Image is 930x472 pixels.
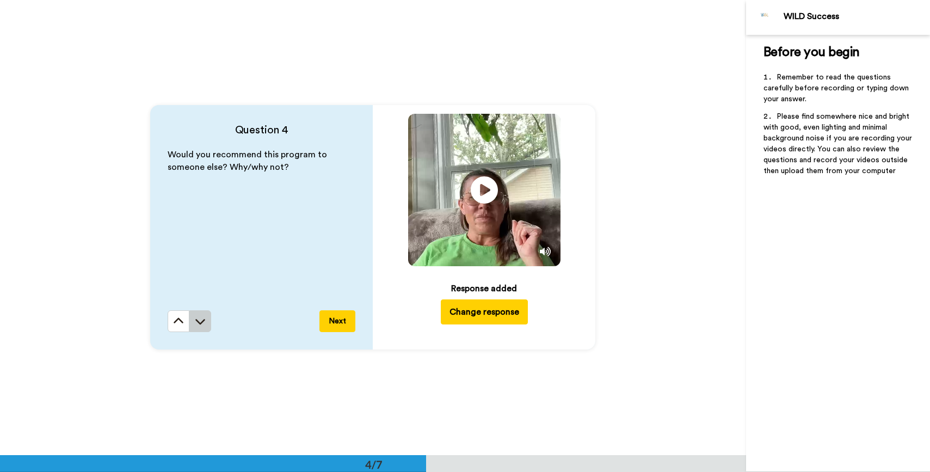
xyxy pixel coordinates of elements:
div: Response added [451,282,517,295]
button: Change response [441,299,528,324]
span: Please find somewhere nice and bright with good, even lighting and minimal background noise if yo... [763,113,914,175]
span: Before you begin [763,46,860,59]
div: 4/7 [348,457,400,472]
span: Would you recommend this program to someone else? Why/why not? [168,150,329,171]
img: Mute/Unmute [540,246,551,257]
span: Remember to read the questions carefully before recording or typing down your answer. [763,73,911,103]
button: Next [319,310,355,332]
div: WILD Success [784,11,929,22]
h4: Question 4 [168,122,355,138]
img: Profile Image [752,4,778,30]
